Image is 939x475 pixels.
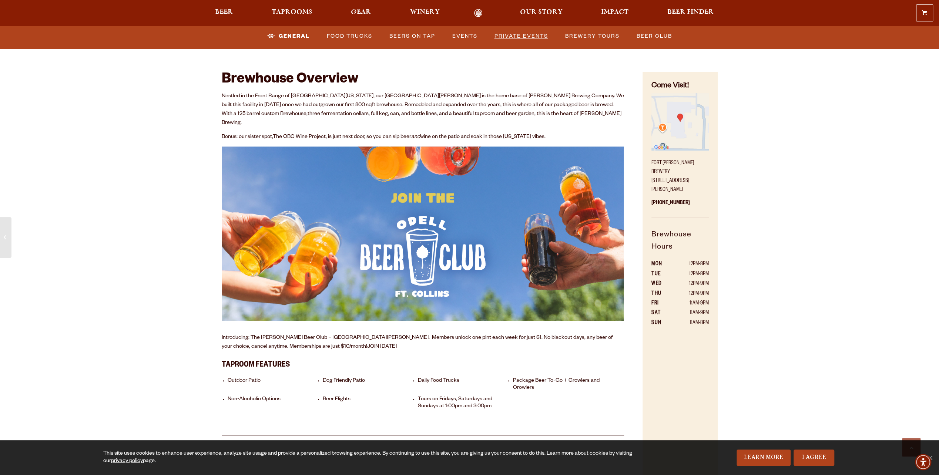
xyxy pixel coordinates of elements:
li: Dog Friendly Patio [323,378,414,392]
p: Fort [PERSON_NAME] Brewery [STREET_ADDRESS][PERSON_NAME] [651,155,708,195]
h3: Taproom Features [222,356,624,372]
th: MON [651,260,672,269]
li: Beer Flights [323,396,414,410]
a: Odell Home [465,9,492,17]
span: Gear [351,9,371,15]
th: FRI [651,299,672,309]
a: privacy policy [111,458,143,464]
p: Introducing: The [PERSON_NAME] Beer Club – [GEOGRAPHIC_DATA][PERSON_NAME]. Members unlock one pin... [222,334,624,351]
a: Beer [210,9,238,17]
span: Taprooms [272,9,312,15]
td: 12PM-9PM [672,279,708,289]
a: Gear [346,9,376,17]
a: Private Events [492,28,551,45]
th: SAT [651,309,672,318]
span: Impact [601,9,628,15]
a: Beers on Tap [386,28,438,45]
span: three fermentation cellars, full keg, can, and bottle lines, and a beautiful taproom and beer gar... [222,111,621,126]
h2: Brewhouse Overview [222,72,624,88]
a: JOIN [DATE] [367,344,397,350]
span: Beer [215,9,233,15]
li: Non-Alcoholic Options [228,396,319,410]
div: Accessibility Menu [915,454,931,470]
a: The OBC Wine Project [273,134,326,140]
th: WED [651,279,672,289]
td: 11AM-9PM [672,299,708,309]
a: Winery [405,9,445,17]
p: [PHONE_NUMBER] [651,195,708,217]
a: Beer Finder [662,9,718,17]
li: Daily Food Trucks [418,378,509,392]
td: 12PM-9PM [672,289,708,299]
a: Impact [596,9,633,17]
span: Our Story [520,9,563,15]
p: Nestled in the Front Range of [GEOGRAPHIC_DATA][US_STATE], our [GEOGRAPHIC_DATA][PERSON_NAME] is ... [222,92,624,128]
a: Our Story [515,9,567,17]
li: Tours on Fridays, Saturdays and Sundays at 1:00pm and 3:00pm [418,396,509,410]
a: Beer Club [634,28,675,45]
img: Small thumbnail of location on map [651,93,708,150]
div: This site uses cookies to enhance user experience, analyze site usage and provide a personalized ... [103,450,644,465]
th: TUE [651,270,672,279]
th: THU [651,289,672,299]
td: 11AM-9PM [672,309,708,318]
a: Brewery Tours [562,28,623,45]
span: Beer Finder [667,9,714,15]
a: I Agree [794,449,834,466]
a: Scroll to top [902,438,920,457]
h5: Brewhouse Hours [651,229,708,260]
h4: Come Visit! [651,81,708,92]
a: Events [449,28,480,45]
a: Find on Google Maps (opens in a new window) [651,147,708,153]
em: and [411,134,420,140]
td: 11AM-8PM [672,319,708,328]
td: 12PM-8PM [672,270,708,279]
a: General [264,28,313,45]
p: Bonus: our sister spot, , is just next door, so you can sip beer wine on the patio and soak in th... [222,133,624,142]
td: 12PM-8PM [672,260,708,269]
a: Learn More [737,449,791,466]
span: Winery [410,9,440,15]
a: Food Trucks [324,28,375,45]
li: Outdoor Patio [228,378,319,392]
li: Package Beer To-Go + Growlers and Crowlers [513,378,604,392]
th: SUN [651,319,672,328]
a: Taprooms [267,9,317,17]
